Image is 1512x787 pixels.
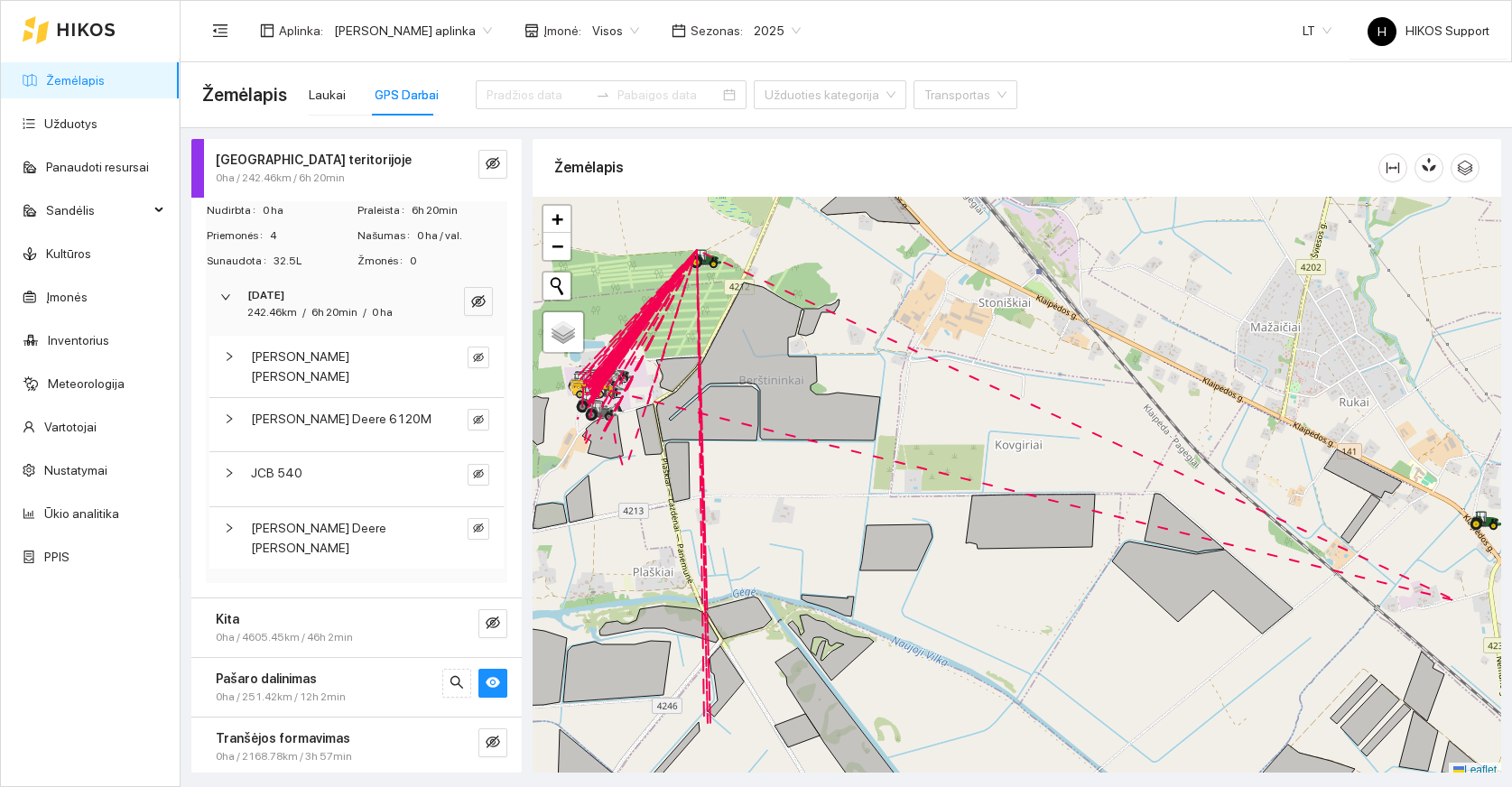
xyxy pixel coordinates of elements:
span: eye-invisible [473,414,484,427]
span: Nudirbta [207,202,263,219]
button: eye-invisible [468,464,489,486]
span: column-width [1379,161,1406,175]
span: Visos [592,17,639,44]
span: [PERSON_NAME] Deere 6120M [251,409,431,429]
span: Praleista [357,202,412,219]
span: − [552,235,563,257]
span: 0 ha [372,306,393,319]
span: Našumas [357,227,417,245]
span: eye-invisible [473,468,484,481]
span: Sandėlis [46,192,149,228]
a: Kultūros [46,246,91,261]
span: HIKOS Support [1368,23,1489,38]
span: eye-invisible [486,156,500,173]
button: search [442,669,471,698]
span: JCB 540 [251,463,302,483]
div: Tranšėjos formavimas0ha / 2168.78km / 3h 57mineye-invisible [191,718,522,776]
span: Įmonė : [543,21,581,41]
span: Sunaudota [207,253,274,270]
span: Sezonas : [691,21,743,41]
div: [PERSON_NAME] Deere [PERSON_NAME]eye-invisible [209,507,504,569]
a: PPIS [44,550,70,564]
span: search [450,675,464,692]
span: Žemėlapis [202,80,287,109]
span: right [224,413,235,424]
div: [DATE]242.46km/6h 20min/0 haeye-invisible [206,276,507,332]
div: [PERSON_NAME] Deere 6120Meye-invisible [209,398,504,451]
span: Priemonės [207,227,270,245]
a: Panaudoti resursai [46,160,149,174]
span: Aplinka : [279,21,323,41]
input: Pabaigos data [617,85,719,105]
button: Initiate a new search [543,273,570,300]
span: 0 ha [263,202,356,219]
span: 0 ha / val. [417,227,506,245]
span: right [224,468,235,478]
button: eye-invisible [478,609,507,638]
span: Edgaro Sudeikio aplinka [334,17,492,44]
button: menu-fold [202,13,238,49]
span: 6h 20min [311,306,357,319]
span: [PERSON_NAME] [PERSON_NAME] [251,347,432,386]
a: Nustatymai [44,463,107,477]
span: [PERSON_NAME] Deere [PERSON_NAME] [251,518,432,558]
span: calendar [672,23,686,38]
button: eye-invisible [468,518,489,540]
span: to [596,88,610,102]
span: LT [1303,17,1331,44]
a: Zoom in [543,206,570,233]
span: 0ha / 251.42km / 12h 2min [216,689,346,706]
a: Leaflet [1453,764,1497,776]
span: 32.5L [274,253,356,270]
button: eye-invisible [478,728,507,757]
span: 242.46km [247,306,297,319]
span: eye-invisible [486,735,500,752]
span: right [220,292,231,302]
span: 6h 20min [412,202,506,219]
span: 0ha / 2168.78km / 3h 57min [216,748,352,765]
button: eye-invisible [464,287,493,316]
button: eye-invisible [468,347,489,368]
a: Meteorologija [48,376,125,391]
span: 0 [410,253,506,270]
span: / [302,306,306,319]
a: Įmonės [46,290,88,304]
div: Laukai [309,85,346,105]
strong: [DATE] [247,289,284,301]
a: Zoom out [543,233,570,260]
span: Žmonės [357,253,410,270]
span: H [1377,17,1387,46]
strong: [GEOGRAPHIC_DATA] teritorijoje [216,153,412,167]
a: Žemėlapis [46,73,105,88]
input: Pradžios data [487,85,589,105]
span: 4 [270,227,356,245]
div: Pašaro dalinimas0ha / 251.42km / 12h 2minsearcheye [191,658,522,717]
div: GPS Darbai [375,85,439,105]
span: right [224,523,235,533]
div: Kita0ha / 4605.45km / 46h 2mineye-invisible [191,598,522,657]
div: JCB 540eye-invisible [209,452,504,505]
button: eye-invisible [468,409,489,431]
a: Ūkio analitika [44,506,119,521]
span: swap-right [596,88,610,102]
a: Užduotys [44,116,97,131]
span: + [552,208,563,230]
span: menu-fold [212,23,228,39]
strong: Pašaro dalinimas [216,671,317,686]
span: eye-invisible [473,523,484,535]
button: column-width [1378,153,1407,182]
span: eye-invisible [486,616,500,633]
button: eye [478,669,507,698]
strong: Tranšėjos formavimas [216,731,350,745]
span: eye-invisible [473,352,484,365]
div: [PERSON_NAME] [PERSON_NAME]eye-invisible [209,336,504,397]
a: Inventorius [48,333,109,347]
div: [GEOGRAPHIC_DATA] teritorijoje0ha / 242.46km / 6h 20mineye-invisible [191,139,522,198]
span: 2025 [754,17,801,44]
span: 0ha / 242.46km / 6h 20min [216,170,345,187]
span: eye-invisible [471,294,486,311]
strong: Kita [216,612,239,626]
button: eye-invisible [478,150,507,179]
span: eye [486,675,500,692]
div: Žemėlapis [554,142,1378,193]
